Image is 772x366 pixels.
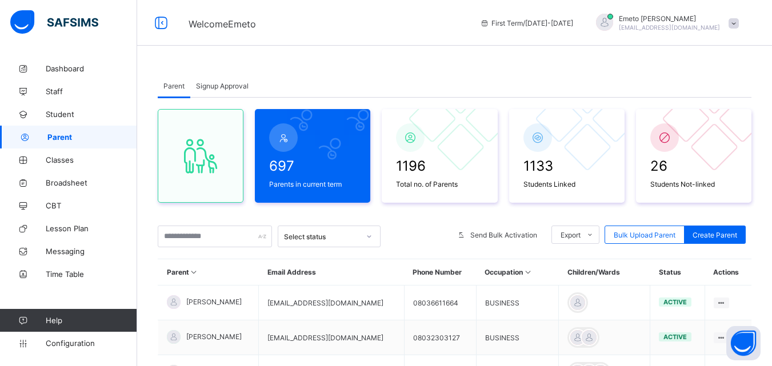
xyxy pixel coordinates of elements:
span: Signup Approval [196,82,249,90]
span: Parents in current term [269,180,356,188]
span: Time Table [46,270,137,279]
td: BUSINESS [476,285,559,320]
span: Student [46,110,137,119]
span: Students Not-linked [650,180,737,188]
span: Classes [46,155,137,164]
td: [EMAIL_ADDRESS][DOMAIN_NAME] [259,285,404,320]
th: Status [650,259,705,285]
th: Email Address [259,259,404,285]
span: Students Linked [523,180,610,188]
img: safsims [10,10,98,34]
button: Open asap [726,326,761,360]
span: 1133 [523,158,610,174]
td: [EMAIL_ADDRESS][DOMAIN_NAME] [259,320,404,355]
span: active [663,298,687,306]
span: Export [561,231,581,239]
th: Parent [158,259,259,285]
td: BUSINESS [476,320,559,355]
span: Help [46,316,137,325]
th: Children/Wards [559,259,650,285]
span: Lesson Plan [46,224,137,233]
i: Sort in Ascending Order [523,268,533,276]
span: Configuration [46,339,137,348]
span: Welcome Emeto [189,18,256,30]
span: Parent [47,132,137,142]
th: Phone Number [404,259,476,285]
span: Broadsheet [46,178,137,187]
span: 1196 [396,158,483,174]
span: 697 [269,158,356,174]
span: Bulk Upload Parent [614,231,675,239]
span: Parent [163,82,185,90]
span: 26 [650,158,737,174]
span: [EMAIL_ADDRESS][DOMAIN_NAME] [619,24,720,31]
span: CBT [46,201,137,210]
span: Send Bulk Activation [470,231,537,239]
th: Occupation [476,259,559,285]
span: Messaging [46,247,137,256]
span: Emeto [PERSON_NAME] [619,14,720,23]
span: [PERSON_NAME] [186,297,242,306]
span: Create Parent [693,231,737,239]
td: 08036611664 [404,285,476,320]
th: Actions [705,259,751,285]
i: Sort in Ascending Order [189,268,199,276]
td: 08032303127 [404,320,476,355]
span: Total no. of Parents [396,180,483,188]
span: Dashboard [46,64,137,73]
span: [PERSON_NAME] [186,332,242,341]
span: session/term information [480,19,573,27]
div: EmetoAusten [585,14,745,33]
span: active [663,333,687,341]
span: Staff [46,87,137,96]
div: Select status [284,232,359,241]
